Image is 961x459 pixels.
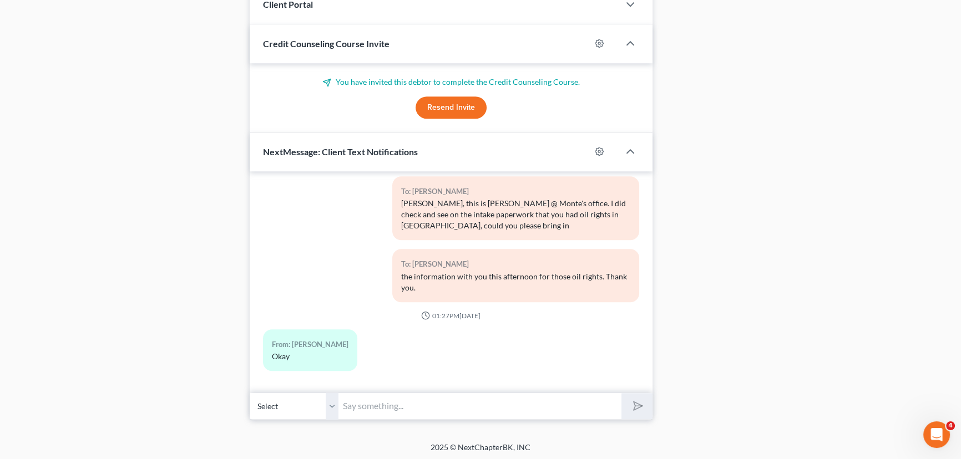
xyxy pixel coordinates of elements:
input: Say something... [338,392,621,420]
div: To: [PERSON_NAME] [401,185,630,198]
div: From: [PERSON_NAME] [272,338,348,351]
span: 4 [946,421,955,430]
div: [PERSON_NAME], this is [PERSON_NAME] @ Monte's office. I did check and see on the intake paperwor... [401,198,630,231]
div: 01:27PM[DATE] [263,311,639,320]
div: Okay [272,351,348,362]
p: You have invited this debtor to complete the Credit Counseling Course. [263,76,639,88]
div: To: [PERSON_NAME] [401,258,630,271]
div: the information with you this afternoon for those oil rights. Thank you. [401,271,630,293]
span: Credit Counseling Course Invite [263,38,390,49]
button: Resend Invite [416,96,487,119]
span: NextMessage: Client Text Notifications [263,146,418,157]
iframe: Intercom live chat [923,421,950,448]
